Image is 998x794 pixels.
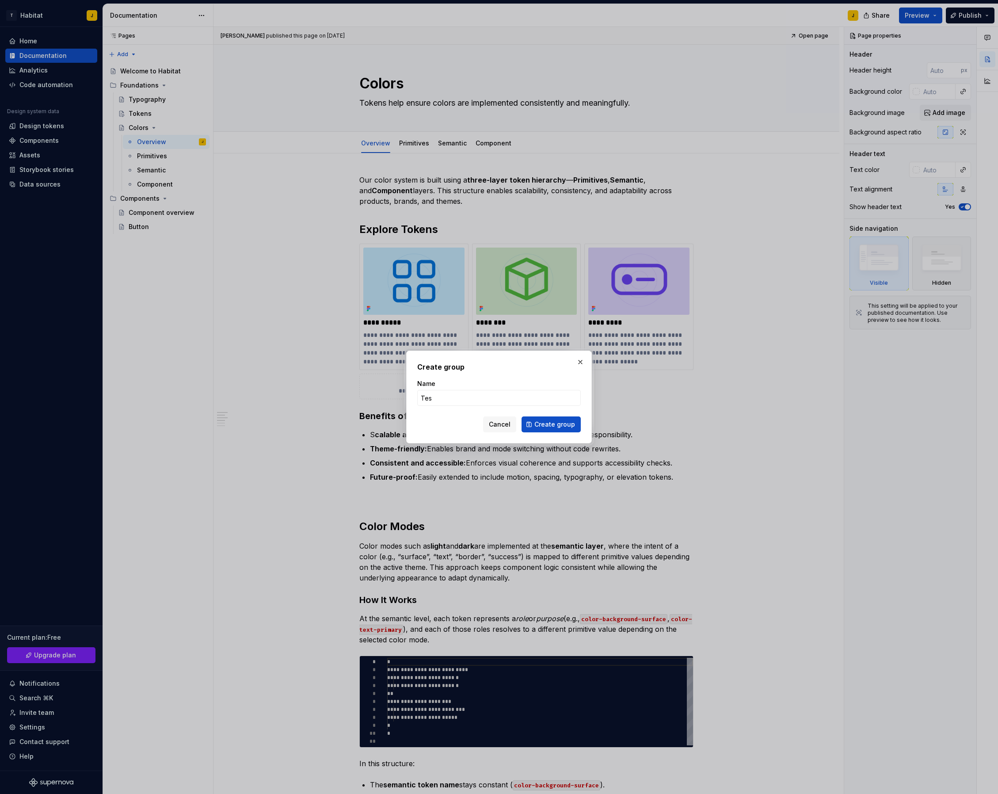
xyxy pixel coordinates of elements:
h2: Create group [417,362,581,372]
button: Create group [522,416,581,432]
button: Cancel [483,416,516,432]
span: Cancel [489,420,510,429]
span: Create group [534,420,575,429]
label: Name [417,379,435,388]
